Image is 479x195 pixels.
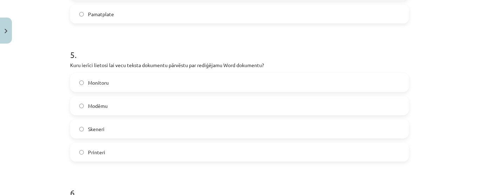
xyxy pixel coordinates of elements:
[5,29,7,33] img: icon-close-lesson-0947bae3869378f0d4975bcd49f059093ad1ed9edebbc8119c70593378902aed.svg
[79,80,84,85] input: Monitoru
[79,127,84,131] input: Skeneri
[79,150,84,155] input: Printeri
[70,38,409,59] h1: 5 .
[79,12,84,17] input: Pamatplate
[88,149,105,156] span: Printeri
[88,79,109,86] span: Monitoru
[88,11,114,18] span: Pamatplate
[88,102,108,110] span: Modēmu
[70,61,409,69] p: Kuru ierīci lietosi lai vecu teksta dokumentu pārvēstu par rediģējamu Word dokumentu?
[79,104,84,108] input: Modēmu
[88,125,104,133] span: Skeneri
